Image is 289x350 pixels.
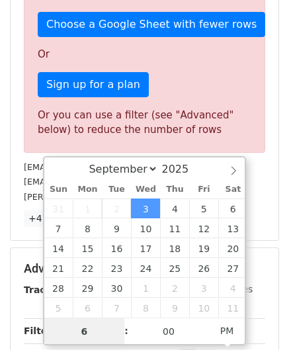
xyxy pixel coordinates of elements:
span: September 12, 2025 [189,218,218,238]
span: October 4, 2025 [218,278,247,298]
span: October 8, 2025 [131,298,160,318]
span: September 8, 2025 [73,218,102,238]
h5: Advanced [24,261,265,276]
small: [EMAIL_ADDRESS][DOMAIN_NAME] [24,162,171,172]
span: Tue [102,185,131,194]
span: Wed [131,185,160,194]
span: : [124,318,128,344]
span: October 3, 2025 [189,278,218,298]
span: October 7, 2025 [102,298,131,318]
small: [PERSON_NAME][EMAIL_ADDRESS][DOMAIN_NAME] [24,192,241,202]
span: September 20, 2025 [218,238,247,258]
span: Sat [218,185,247,194]
span: October 1, 2025 [131,278,160,298]
span: Sun [44,185,73,194]
span: September 15, 2025 [73,238,102,258]
span: October 6, 2025 [73,298,102,318]
span: September 7, 2025 [44,218,73,238]
p: Or [38,48,251,62]
span: September 27, 2025 [218,258,247,278]
span: September 29, 2025 [73,278,102,298]
span: September 17, 2025 [131,238,160,258]
span: Click to toggle [209,318,245,344]
span: September 10, 2025 [131,218,160,238]
span: September 2, 2025 [102,198,131,218]
a: Sign up for a plan [38,72,149,97]
span: September 11, 2025 [160,218,189,238]
span: September 18, 2025 [160,238,189,258]
span: Fri [189,185,218,194]
span: September 22, 2025 [73,258,102,278]
span: October 9, 2025 [160,298,189,318]
small: [EMAIL_ADDRESS][DOMAIN_NAME] [24,177,171,187]
span: September 1, 2025 [73,198,102,218]
span: September 6, 2025 [218,198,247,218]
span: September 3, 2025 [131,198,160,218]
span: October 11, 2025 [218,298,247,318]
span: September 5, 2025 [189,198,218,218]
span: September 26, 2025 [189,258,218,278]
span: September 4, 2025 [160,198,189,218]
a: Choose a Google Sheet with fewer rows [38,12,265,37]
span: Thu [160,185,189,194]
span: October 5, 2025 [44,298,73,318]
strong: Filters [24,326,58,336]
span: September 14, 2025 [44,238,73,258]
span: August 31, 2025 [44,198,73,218]
a: +47 more [24,210,79,227]
span: September 13, 2025 [218,218,247,238]
span: September 9, 2025 [102,218,131,238]
span: September 24, 2025 [131,258,160,278]
input: Hour [44,318,125,345]
span: September 30, 2025 [102,278,131,298]
span: September 28, 2025 [44,278,73,298]
input: Year [158,163,206,175]
span: October 10, 2025 [189,298,218,318]
div: Or you can use a filter (see "Advanced" below) to reduce the number of rows [38,108,251,138]
span: September 23, 2025 [102,258,131,278]
span: Mon [73,185,102,194]
span: October 2, 2025 [160,278,189,298]
strong: Tracking [24,284,68,295]
span: September 21, 2025 [44,258,73,278]
span: September 19, 2025 [189,238,218,258]
span: September 16, 2025 [102,238,131,258]
span: September 25, 2025 [160,258,189,278]
input: Minute [128,318,209,345]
